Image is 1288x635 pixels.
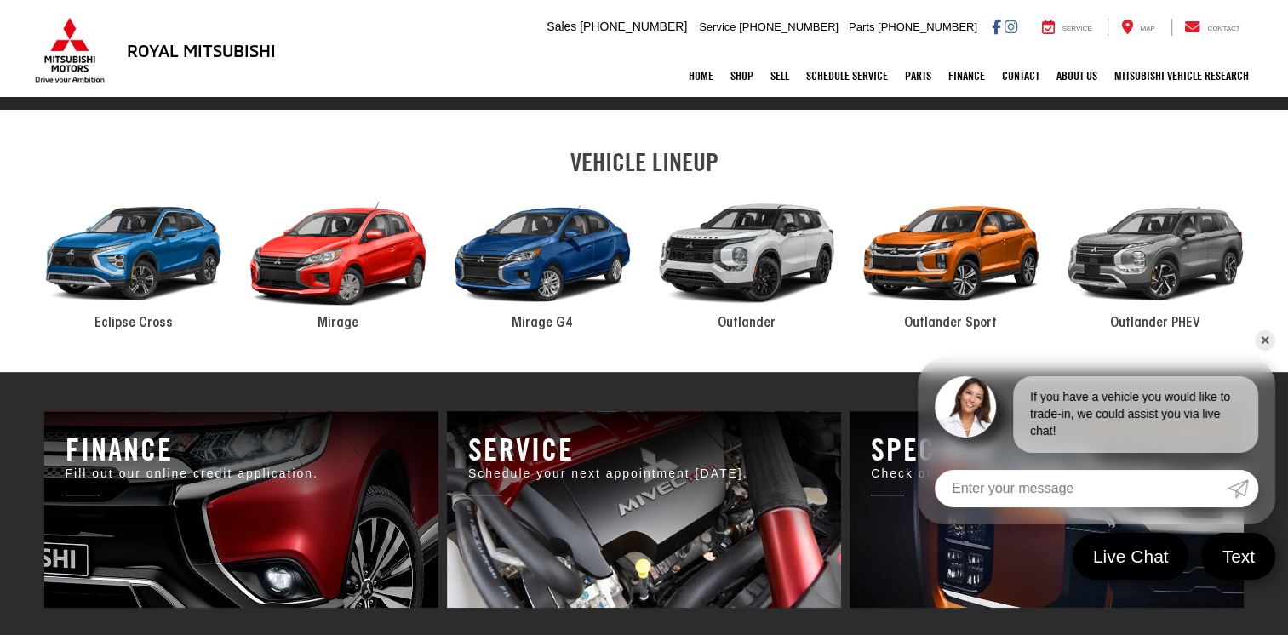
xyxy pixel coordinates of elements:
[66,432,417,466] h3: Finance
[1073,533,1189,580] a: Live Chat
[1140,25,1154,32] span: Map
[739,20,839,33] span: [PHONE_NUMBER]
[512,317,573,330] span: Mirage G4
[904,317,997,330] span: Outlander Sport
[31,148,1257,176] h2: VEHICLE LINEUP
[1005,20,1017,33] a: Instagram: Click to visit our Instagram page
[1062,25,1092,32] span: Service
[1048,54,1106,97] a: About Us
[940,54,993,97] a: Finance
[849,20,874,33] span: Parts
[1029,19,1105,36] a: Service
[871,466,1222,483] p: Check out our latest special offers.
[1207,25,1239,32] span: Contact
[1228,470,1258,507] a: Submit
[31,185,236,334] a: 2024 Mitsubishi Eclipse Cross Eclipse Cross
[468,466,820,483] p: Schedule your next appointment [DATE].
[896,54,940,97] a: Parts: Opens in a new tab
[44,411,438,609] a: Royal Mitsubishi | Baton Rouge, LA Royal Mitsubishi | Baton Rouge, LA Royal Mitsubishi | Baton Ro...
[644,185,849,334] a: 2024 Mitsubishi Outlander Outlander
[31,185,236,323] div: 2024 Mitsubishi Eclipse Cross
[547,20,576,33] span: Sales
[849,185,1053,323] div: 2024 Mitsubishi Outlander Sport
[935,376,996,438] img: Agent profile photo
[66,466,417,483] p: Fill out our online credit application.
[798,54,896,97] a: Schedule Service: Opens in a new tab
[699,20,736,33] span: Service
[850,411,1244,609] a: Royal Mitsubishi | Baton Rouge, LA Royal Mitsubishi | Baton Rouge, LA Royal Mitsubishi | Baton Ro...
[94,317,173,330] span: Eclipse Cross
[878,20,977,33] span: [PHONE_NUMBER]
[992,20,1001,33] a: Facebook: Click to visit our Facebook page
[31,17,108,83] img: Mitsubishi
[1171,19,1253,36] a: Contact
[1013,376,1258,453] div: If you have a vehicle you would like to trade-in, we could assist you via live chat!
[127,41,276,60] h3: Royal Mitsubishi
[1085,545,1177,568] span: Live Chat
[447,411,841,609] a: Royal Mitsubishi | Baton Rouge, LA Royal Mitsubishi | Baton Rouge, LA Royal Mitsubishi | Baton Ro...
[1110,317,1200,330] span: Outlander PHEV
[1053,185,1257,323] div: 2024 Mitsubishi Outlander PHEV
[1106,54,1257,97] a: Mitsubishi Vehicle Research
[935,470,1228,507] input: Enter your message
[849,185,1053,334] a: 2024 Mitsubishi Outlander Sport Outlander Sport
[1213,545,1263,568] span: Text
[1201,533,1275,580] a: Text
[580,20,687,33] span: [PHONE_NUMBER]
[1053,185,1257,334] a: 2024 Mitsubishi Outlander PHEV Outlander PHEV
[468,432,820,466] h3: Service
[236,185,440,323] div: 2024 Mitsubishi Mirage
[762,54,798,97] a: Sell
[871,432,1222,466] h3: Specials
[644,185,849,323] div: 2024 Mitsubishi Outlander
[718,317,776,330] span: Outlander
[440,185,644,334] a: 2024 Mitsubishi Mirage G4 Mirage G4
[236,185,440,334] a: 2024 Mitsubishi Mirage Mirage
[440,185,644,323] div: 2024 Mitsubishi Mirage G4
[993,54,1048,97] a: Contact
[722,54,762,97] a: Shop
[1108,19,1167,36] a: Map
[318,317,358,330] span: Mirage
[680,54,722,97] a: Home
